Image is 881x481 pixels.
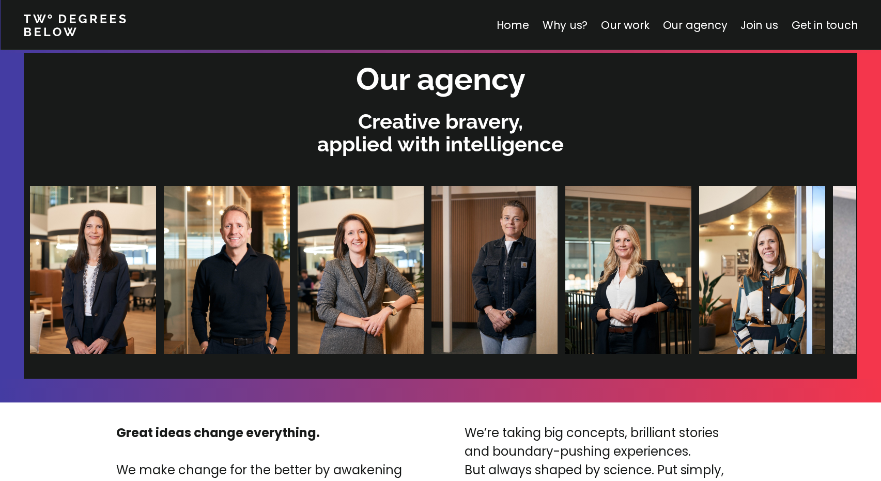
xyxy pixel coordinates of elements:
[792,18,858,33] a: Get in touch
[699,186,825,354] img: Lizzie
[29,110,852,156] p: Creative bravery, applied with intelligence
[496,18,529,33] a: Home
[30,186,156,354] img: Clare
[431,186,558,354] img: Dani
[601,18,649,33] a: Our work
[164,186,290,354] img: James
[116,424,320,441] strong: Great ideas change everything.
[662,18,727,33] a: Our agency
[356,58,525,100] h2: Our agency
[565,186,691,354] img: Halina
[542,18,588,33] a: Why us?
[298,186,424,354] img: Gemma
[740,18,778,33] a: Join us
